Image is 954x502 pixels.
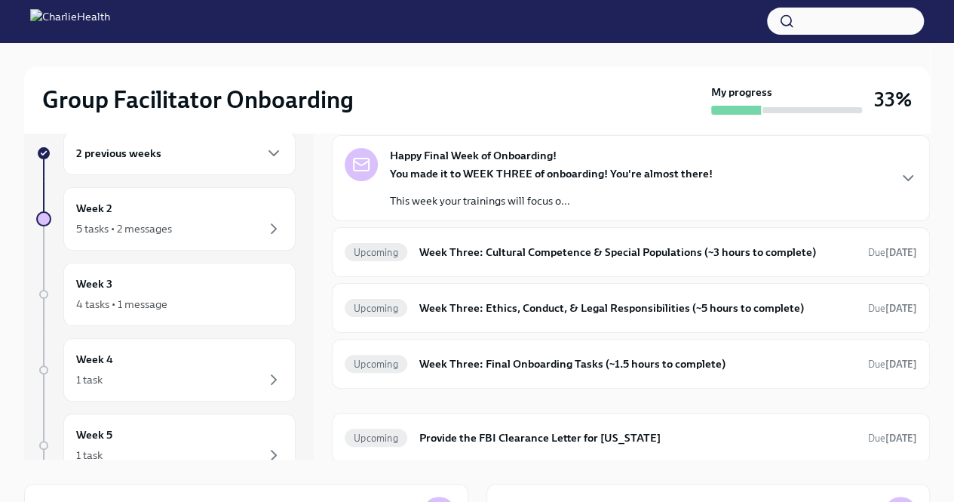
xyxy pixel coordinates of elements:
a: Week 41 task [36,338,296,402]
strong: [DATE] [885,247,917,258]
h6: Week 5 [76,427,112,443]
img: CharlieHealth [30,9,110,33]
h6: Provide the FBI Clearance Letter for [US_STATE] [419,430,856,446]
strong: [DATE] [885,303,917,314]
div: 1 task [76,372,103,387]
h6: Week 2 [76,200,112,217]
strong: [DATE] [885,359,917,370]
h6: 2 previous weeks [76,145,161,162]
h6: Week 3 [76,276,112,292]
a: Week 25 tasks • 2 messages [36,187,296,251]
h6: Week Three: Cultural Competence & Special Populations (~3 hours to complete) [419,244,856,260]
strong: You made it to WEEK THREE of onboarding! You're almost there! [390,167,713,180]
h2: Group Facilitator Onboarding [42,85,354,115]
h3: 33% [874,86,912,113]
h6: Week Three: Final Onboarding Tasks (~1.5 hours to complete) [419,356,856,372]
span: Upcoming [345,303,407,314]
a: UpcomingWeek Three: Cultural Competence & Special Populations (~3 hours to complete)Due[DATE] [345,240,917,264]
span: Due [868,359,917,370]
div: 5 tasks • 2 messages [76,221,172,236]
a: UpcomingWeek Three: Final Onboarding Tasks (~1.5 hours to complete)Due[DATE] [345,352,917,376]
span: November 11th, 2025 08:00 [868,431,917,445]
h6: Week Three: Ethics, Conduct, & Legal Responsibilities (~5 hours to complete) [419,300,856,316]
p: This week your trainings will focus o... [390,193,713,208]
strong: [DATE] [885,433,917,444]
div: 2 previous weeks [63,131,296,175]
span: October 27th, 2025 09:00 [868,301,917,316]
h6: Week 4 [76,351,113,368]
a: UpcomingProvide the FBI Clearance Letter for [US_STATE]Due[DATE] [345,426,917,450]
a: Week 51 task [36,414,296,477]
span: October 25th, 2025 09:00 [868,357,917,371]
div: 1 task [76,448,103,463]
span: Upcoming [345,247,407,258]
strong: Happy Final Week of Onboarding! [390,148,557,163]
span: October 27th, 2025 09:00 [868,245,917,260]
span: Upcoming [345,359,407,370]
span: Due [868,303,917,314]
span: Upcoming [345,433,407,444]
span: Due [868,433,917,444]
span: Due [868,247,917,258]
a: Week 34 tasks • 1 message [36,263,296,326]
div: 4 tasks • 1 message [76,297,167,312]
strong: My progress [711,85,772,100]
a: UpcomingWeek Three: Ethics, Conduct, & Legal Responsibilities (~5 hours to complete)Due[DATE] [345,296,917,320]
